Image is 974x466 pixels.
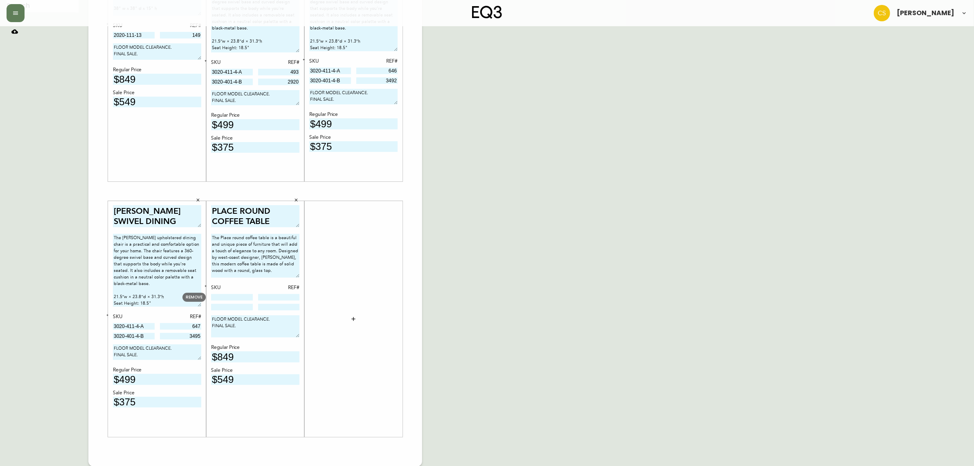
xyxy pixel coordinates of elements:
[113,313,155,321] div: SKU
[211,234,299,278] textarea: The Place round coffee table is a beautiful and unique piece of furniture that will add a touch o...
[309,134,398,141] div: Sale Price
[113,66,201,74] div: Regular Price
[897,10,954,16] span: [PERSON_NAME]
[113,389,201,397] div: Sale Price
[309,111,398,118] div: Regular Price
[309,58,351,65] div: SKU
[211,142,299,153] input: price excluding $
[113,366,201,374] div: Regular Price
[211,374,299,385] input: price excluding $
[211,367,299,374] div: Sale Price
[113,97,201,108] input: price excluding $
[113,89,201,97] div: Sale Price
[211,112,299,119] div: Regular Price
[113,205,201,228] textarea: [PERSON_NAME] SWIVEL DINING CHAIR
[258,59,300,66] div: REF#
[211,119,299,130] input: price excluding $
[874,5,890,21] img: 996bfd46d64b78802a67b62ffe4c27a2
[211,344,299,351] div: Regular Price
[309,89,398,104] textarea: FLOOR MODEL CLEARANCE. FINAL SALE.
[309,118,398,129] input: price excluding $
[211,90,299,105] textarea: FLOOR MODEL CLEARANCE. FINAL SALE.
[113,43,201,60] textarea: FLOOR MODEL CLEARANCE. FINAL SALE.
[160,313,202,321] div: REF#
[211,351,299,362] input: price excluding $
[211,59,253,66] div: SKU
[113,344,201,360] textarea: FLOOR MODEL CLEARANCE. FINAL SALE.
[472,6,502,19] img: logo
[309,141,398,152] input: price excluding $
[113,397,201,408] input: price excluding $
[113,74,201,85] input: price excluding $
[211,135,299,142] div: Sale Price
[211,205,299,228] textarea: PLACE ROUND COFFEE TABLE
[211,284,253,292] div: SKU
[113,234,201,307] textarea: The [PERSON_NAME] upholstered dining chair is a practical and comfortable option for your home. T...
[356,58,398,65] div: REF#
[258,284,300,292] div: REF#
[211,315,299,337] textarea: FLOOR MODEL CLEARANCE. FINAL SALE.
[186,294,202,300] span: REMOVE
[113,374,201,385] input: price excluding $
